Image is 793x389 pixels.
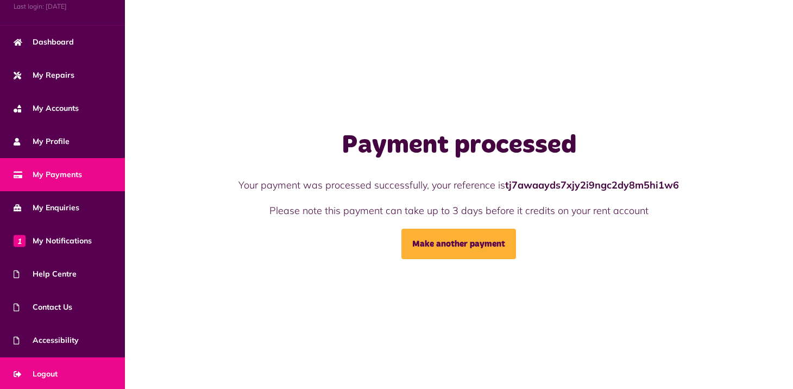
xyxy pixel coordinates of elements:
[505,179,679,191] strong: tj7awaayds7xjy2i9ngc2dy8m5hi1w6
[14,70,74,81] span: My Repairs
[14,235,26,247] span: 1
[14,103,79,114] span: My Accounts
[14,136,70,147] span: My Profile
[14,335,79,346] span: Accessibility
[14,302,72,313] span: Contact Us
[14,368,58,380] span: Logout
[231,130,686,161] h1: Payment processed
[14,202,79,214] span: My Enquiries
[14,268,77,280] span: Help Centre
[14,169,82,180] span: My Payments
[14,2,111,11] span: Last login: [DATE]
[231,178,686,192] p: Your payment was processed successfully, your reference is
[231,203,686,218] p: Please note this payment can take up to 3 days before it credits on your rent account
[14,235,92,247] span: My Notifications
[14,36,74,48] span: Dashboard
[401,229,516,259] a: Make another payment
